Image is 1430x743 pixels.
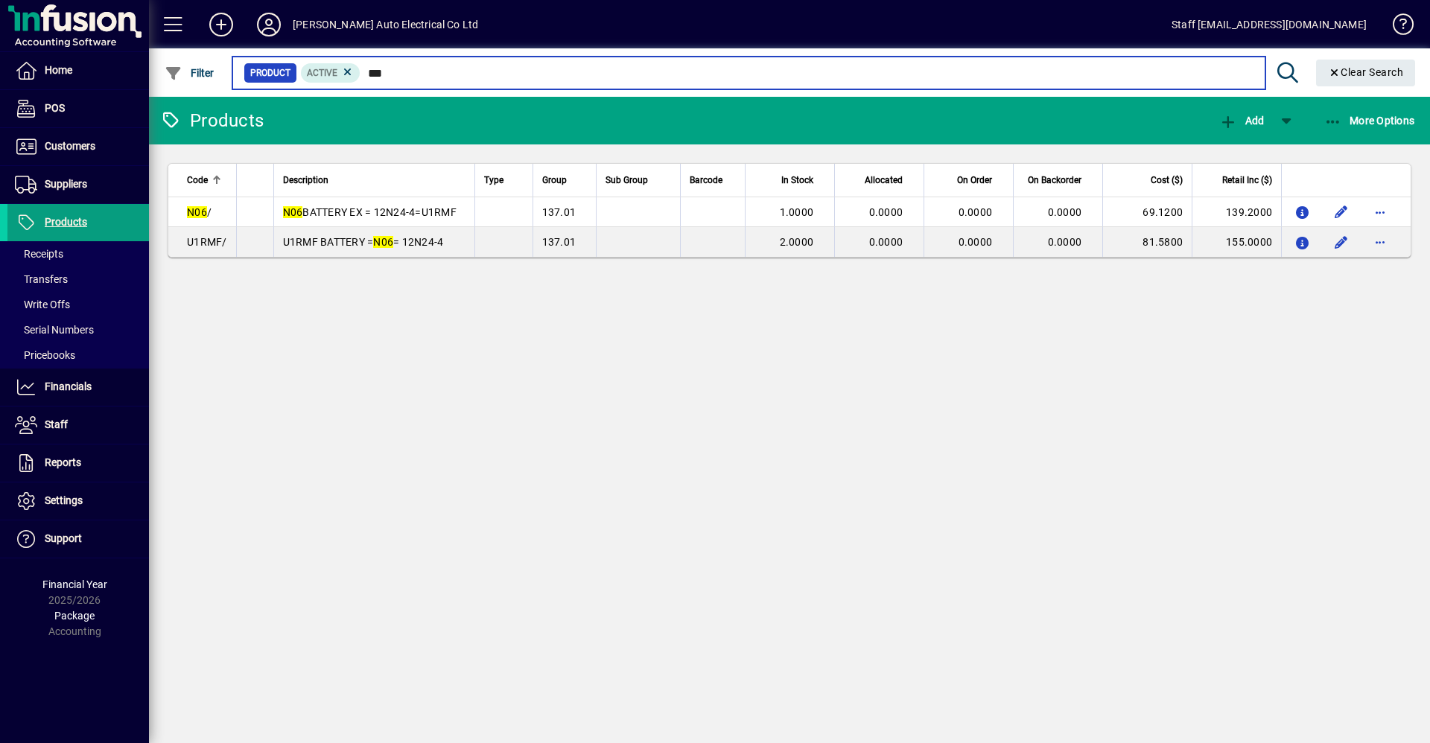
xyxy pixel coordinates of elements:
[165,67,214,79] span: Filter
[250,66,290,80] span: Product
[1368,200,1392,224] button: More options
[1328,66,1404,78] span: Clear Search
[7,90,149,127] a: POS
[45,418,68,430] span: Staff
[45,178,87,190] span: Suppliers
[7,342,149,368] a: Pricebooks
[15,324,94,336] span: Serial Numbers
[42,578,107,590] span: Financial Year
[45,140,95,152] span: Customers
[283,172,328,188] span: Description
[283,206,457,218] span: BATTERY EX = 12N24-4=U1RMF
[15,248,63,260] span: Receipts
[15,349,75,361] span: Pricebooks
[781,172,813,188] span: In Stock
[1324,115,1415,127] span: More Options
[15,299,70,310] span: Write Offs
[283,172,465,188] div: Description
[1102,197,1192,227] td: 69.1200
[7,317,149,342] a: Serial Numbers
[45,102,65,114] span: POS
[7,267,149,292] a: Transfers
[187,206,207,218] em: N06
[7,520,149,558] a: Support
[1368,230,1392,254] button: More options
[1023,172,1095,188] div: On Backorder
[15,273,68,285] span: Transfers
[245,11,293,38] button: Profile
[7,166,149,203] a: Suppliers
[7,128,149,165] a: Customers
[187,236,227,248] span: U1RMF/
[957,172,992,188] span: On Order
[484,172,524,188] div: Type
[1048,206,1082,218] span: 0.0000
[283,206,303,218] em: N06
[7,482,149,520] a: Settings
[1382,3,1411,51] a: Knowledge Base
[844,172,916,188] div: Allocated
[933,172,1005,188] div: On Order
[690,172,736,188] div: Barcode
[1316,60,1416,86] button: Clear
[1215,107,1268,134] button: Add
[293,13,478,36] div: [PERSON_NAME] Auto Electrical Co Ltd
[45,380,92,392] span: Financials
[307,68,337,78] span: Active
[780,206,814,218] span: 1.0000
[959,236,993,248] span: 0.0000
[187,172,208,188] span: Code
[1222,172,1272,188] span: Retail Inc ($)
[1329,200,1353,224] button: Edit
[1028,172,1081,188] span: On Backorder
[542,236,576,248] span: 137.01
[959,206,993,218] span: 0.0000
[161,60,218,86] button: Filter
[1172,13,1367,36] div: Staff [EMAIL_ADDRESS][DOMAIN_NAME]
[542,172,588,188] div: Group
[7,52,149,89] a: Home
[187,206,212,218] span: /
[542,206,576,218] span: 137.01
[1219,115,1264,127] span: Add
[373,236,393,248] em: N06
[1192,197,1281,227] td: 139.2000
[869,206,903,218] span: 0.0000
[301,63,360,83] mat-chip: Activation Status: Active
[45,532,82,544] span: Support
[1192,227,1281,257] td: 155.0000
[606,172,671,188] div: Sub Group
[187,172,227,188] div: Code
[45,216,87,228] span: Products
[754,172,827,188] div: In Stock
[1102,227,1192,257] td: 81.5800
[7,369,149,406] a: Financials
[7,241,149,267] a: Receipts
[542,172,567,188] span: Group
[7,406,149,444] a: Staff
[484,172,503,188] span: Type
[7,444,149,482] a: Reports
[606,172,648,188] span: Sub Group
[865,172,903,188] span: Allocated
[160,109,264,133] div: Products
[45,64,72,76] span: Home
[869,236,903,248] span: 0.0000
[1151,172,1183,188] span: Cost ($)
[54,610,95,622] span: Package
[1048,236,1082,248] span: 0.0000
[7,292,149,317] a: Write Offs
[45,456,81,468] span: Reports
[780,236,814,248] span: 2.0000
[1329,230,1353,254] button: Edit
[45,494,83,506] span: Settings
[1321,107,1419,134] button: More Options
[283,236,444,248] span: U1RMF BATTERY = = 12N24-4
[197,11,245,38] button: Add
[690,172,722,188] span: Barcode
